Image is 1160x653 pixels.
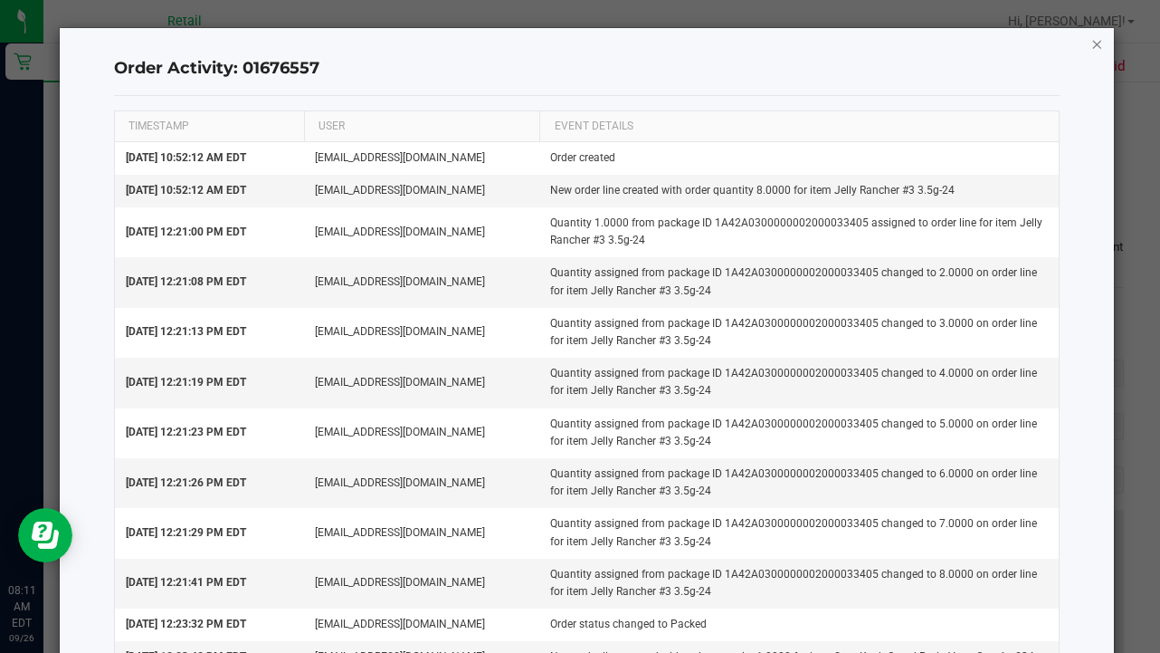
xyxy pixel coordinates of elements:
span: [DATE] 12:21:26 PM EDT [126,476,246,489]
td: Quantity assigned from package ID 1A42A0300000002000033405 changed to 2.0000 on order line for it... [539,257,1059,307]
td: Quantity assigned from package ID 1A42A0300000002000033405 changed to 8.0000 on order line for it... [539,559,1059,609]
td: [EMAIL_ADDRESS][DOMAIN_NAME] [304,358,540,408]
td: [EMAIL_ADDRESS][DOMAIN_NAME] [304,257,540,307]
td: Order created [539,142,1059,175]
span: [DATE] 12:21:13 PM EDT [126,325,246,338]
td: Quantity assigned from package ID 1A42A0300000002000033405 changed to 5.0000 on order line for it... [539,408,1059,458]
td: [EMAIL_ADDRESS][DOMAIN_NAME] [304,175,540,207]
span: [DATE] 12:21:41 PM EDT [126,576,246,589]
span: [DATE] 12:21:19 PM EDT [126,376,246,389]
span: [DATE] 12:21:23 PM EDT [126,426,246,438]
h4: Order Activity: 01676557 [114,57,1060,81]
td: [EMAIL_ADDRESS][DOMAIN_NAME] [304,559,540,609]
span: [DATE] 10:52:12 AM EDT [126,151,246,164]
td: Quantity assigned from package ID 1A42A0300000002000033405 changed to 4.0000 on order line for it... [539,358,1059,408]
span: [DATE] 10:52:12 AM EDT [126,184,246,197]
iframe: Resource center [18,508,72,562]
td: Quantity assigned from package ID 1A42A0300000002000033405 changed to 6.0000 on order line for it... [539,458,1059,508]
td: Quantity assigned from package ID 1A42A0300000002000033405 changed to 7.0000 on order line for it... [539,508,1059,558]
td: Quantity assigned from package ID 1A42A0300000002000033405 changed to 3.0000 on order line for it... [539,308,1059,358]
span: [DATE] 12:21:08 PM EDT [126,275,246,288]
td: Order status changed to Packed [539,609,1059,641]
td: [EMAIL_ADDRESS][DOMAIN_NAME] [304,508,540,558]
td: New order line created with order quantity 8.0000 for item Jelly Rancher #3 3.5g-24 [539,175,1059,207]
span: [DATE] 12:21:29 PM EDT [126,526,246,539]
th: USER [304,111,540,142]
td: [EMAIL_ADDRESS][DOMAIN_NAME] [304,408,540,458]
th: TIMESTAMP [115,111,304,142]
td: Quantity 1.0000 from package ID 1A42A0300000002000033405 assigned to order line for item Jelly Ra... [539,207,1059,257]
td: [EMAIL_ADDRESS][DOMAIN_NAME] [304,458,540,508]
td: [EMAIL_ADDRESS][DOMAIN_NAME] [304,609,540,641]
span: [DATE] 12:23:32 PM EDT [126,618,246,630]
td: [EMAIL_ADDRESS][DOMAIN_NAME] [304,207,540,257]
th: EVENT DETAILS [539,111,1059,142]
td: [EMAIL_ADDRESS][DOMAIN_NAME] [304,308,540,358]
span: [DATE] 12:21:00 PM EDT [126,226,246,238]
td: [EMAIL_ADDRESS][DOMAIN_NAME] [304,142,540,175]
